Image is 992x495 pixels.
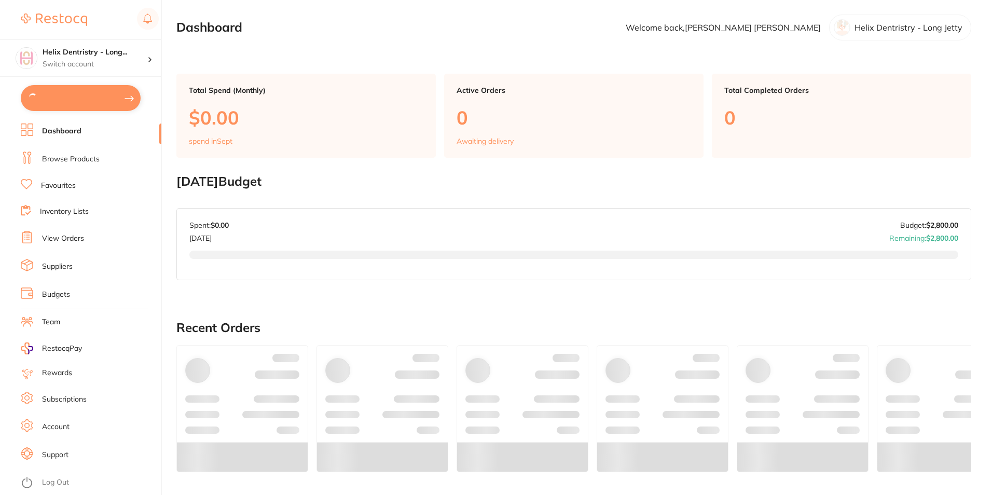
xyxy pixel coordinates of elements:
[42,154,100,164] a: Browse Products
[176,174,971,189] h2: [DATE] Budget
[189,221,229,229] p: Spent:
[189,86,423,94] p: Total Spend (Monthly)
[42,262,73,272] a: Suppliers
[21,8,87,32] a: Restocq Logo
[43,59,147,70] p: Switch account
[41,181,76,191] a: Favourites
[457,137,514,145] p: Awaiting delivery
[42,126,81,136] a: Dashboard
[189,107,423,128] p: $0.00
[189,137,232,145] p: spend in Sept
[189,230,229,242] p: [DATE]
[457,107,691,128] p: 0
[712,74,971,158] a: Total Completed Orders0
[42,394,87,405] a: Subscriptions
[926,233,958,243] strong: $2,800.00
[900,221,958,229] p: Budget:
[926,221,958,230] strong: $2,800.00
[43,47,147,58] h4: Helix Dentristry - Long Jetty
[42,450,68,460] a: Support
[21,342,82,354] a: RestocqPay
[42,233,84,244] a: View Orders
[16,48,37,68] img: Helix Dentristry - Long Jetty
[42,343,82,354] span: RestocqPay
[21,13,87,26] img: Restocq Logo
[21,342,33,354] img: RestocqPay
[42,422,70,432] a: Account
[889,230,958,242] p: Remaining:
[42,368,72,378] a: Rewards
[176,20,242,35] h2: Dashboard
[855,23,962,32] p: Helix Dentristry - Long Jetty
[724,107,959,128] p: 0
[626,23,821,32] p: Welcome back, [PERSON_NAME] [PERSON_NAME]
[724,86,959,94] p: Total Completed Orders
[42,290,70,300] a: Budgets
[176,321,971,335] h2: Recent Orders
[40,207,89,217] a: Inventory Lists
[42,477,69,488] a: Log Out
[176,74,436,158] a: Total Spend (Monthly)$0.00spend inSept
[211,221,229,230] strong: $0.00
[21,475,158,491] button: Log Out
[42,317,60,327] a: Team
[457,86,691,94] p: Active Orders
[444,74,704,158] a: Active Orders0Awaiting delivery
